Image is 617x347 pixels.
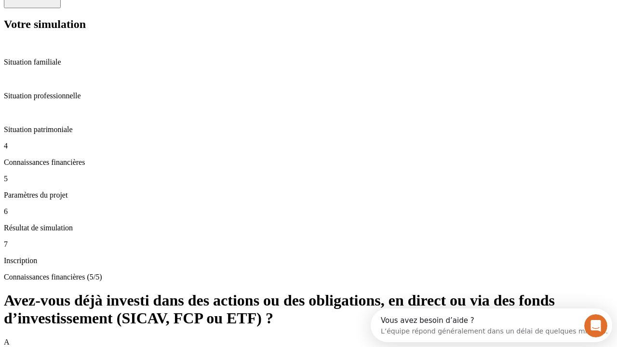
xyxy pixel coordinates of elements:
iframe: Intercom live chat discovery launcher [371,308,612,342]
p: A [4,338,613,347]
p: Résultat de simulation [4,224,613,232]
p: Situation patrimoniale [4,125,613,134]
p: Connaissances financières (5/5) [4,273,613,281]
p: Situation familiale [4,58,613,67]
p: 4 [4,142,613,150]
h1: Avez-vous déjà investi dans des actions ou des obligations, en direct ou via des fonds d’investis... [4,292,613,327]
p: Connaissances financières [4,158,613,167]
h2: Votre simulation [4,18,613,31]
p: Situation professionnelle [4,92,613,100]
p: 6 [4,207,613,216]
div: Vous avez besoin d’aide ? [10,8,237,16]
p: Inscription [4,256,613,265]
iframe: Intercom live chat [584,314,607,337]
p: Paramètres du projet [4,191,613,200]
p: 7 [4,240,613,249]
div: Ouvrir le Messenger Intercom [4,4,266,30]
p: 5 [4,174,613,183]
div: L’équipe répond généralement dans un délai de quelques minutes. [10,16,237,26]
